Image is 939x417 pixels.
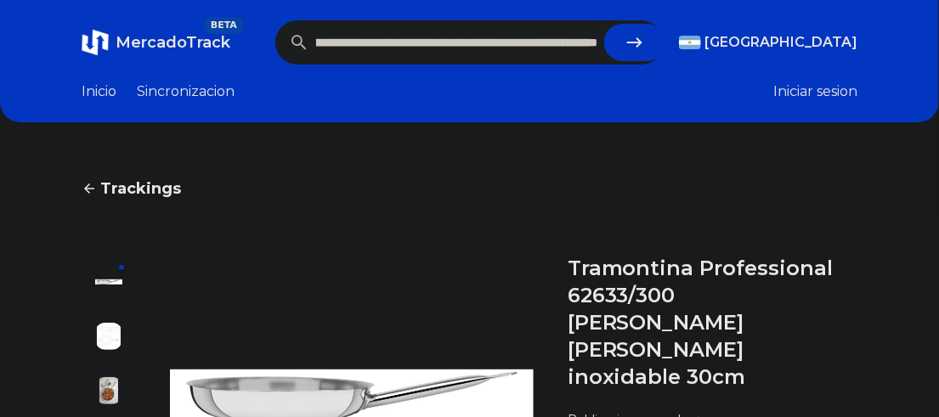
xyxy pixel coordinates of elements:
[100,177,181,200] span: Trackings
[95,268,122,296] img: Tramontina Professional 62633/300 sartén de acero inoxidable 30cm
[82,177,857,200] a: Trackings
[568,255,857,391] h1: Tramontina Professional 62633/300 [PERSON_NAME] [PERSON_NAME] inoxidable 30cm
[679,32,857,53] button: [GEOGRAPHIC_DATA]
[95,377,122,404] img: Tramontina Professional 62633/300 sartén de acero inoxidable 30cm
[704,32,857,53] span: [GEOGRAPHIC_DATA]
[82,82,116,102] a: Inicio
[82,29,230,56] a: MercadoTrackBETA
[116,33,230,52] span: MercadoTrack
[82,29,109,56] img: MercadoTrack
[137,82,235,102] a: Sincronizacion
[679,36,701,49] img: Argentina
[95,323,122,350] img: Tramontina Professional 62633/300 sartén de acero inoxidable 30cm
[773,82,857,102] button: Iniciar sesion
[204,17,244,34] span: BETA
